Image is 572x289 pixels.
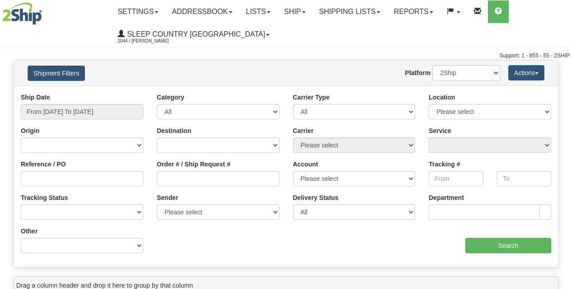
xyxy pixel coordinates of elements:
div: Support: 1 - 855 - 55 - 2SHIP [2,52,570,60]
label: Carrier [293,126,314,135]
a: Settings [111,0,165,23]
label: Tracking # [429,160,460,169]
span: 2044 / [PERSON_NAME] [118,37,185,46]
label: Sender [157,193,178,202]
label: Reference / PO [21,160,66,169]
label: Account [293,160,318,169]
a: Addressbook [165,0,239,23]
a: Lists [239,0,277,23]
img: logo2044.jpg [2,2,42,25]
label: Destination [157,126,191,135]
label: Other [21,227,38,236]
label: Department [429,193,464,202]
label: Carrier Type [293,93,330,102]
label: Order # / Ship Request # [157,160,231,169]
button: Actions [508,65,544,81]
label: Origin [21,126,39,135]
button: Shipment Filters [28,66,85,81]
a: Ship [277,0,312,23]
a: Sleep Country [GEOGRAPHIC_DATA] 2044 / [PERSON_NAME] [111,23,276,46]
label: Delivery Status [293,193,339,202]
a: Shipping lists [312,0,387,23]
label: Tracking Status [21,193,68,202]
label: Ship Date [21,93,50,102]
label: Service [429,126,451,135]
label: Location [429,93,455,102]
span: Sleep Country [GEOGRAPHIC_DATA] [125,30,265,38]
label: Category [157,93,184,102]
input: Search [465,238,552,253]
a: Reports [387,0,440,23]
input: To [497,171,551,186]
iframe: chat widget [551,98,571,190]
input: From [429,171,483,186]
label: Platform [405,68,431,77]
